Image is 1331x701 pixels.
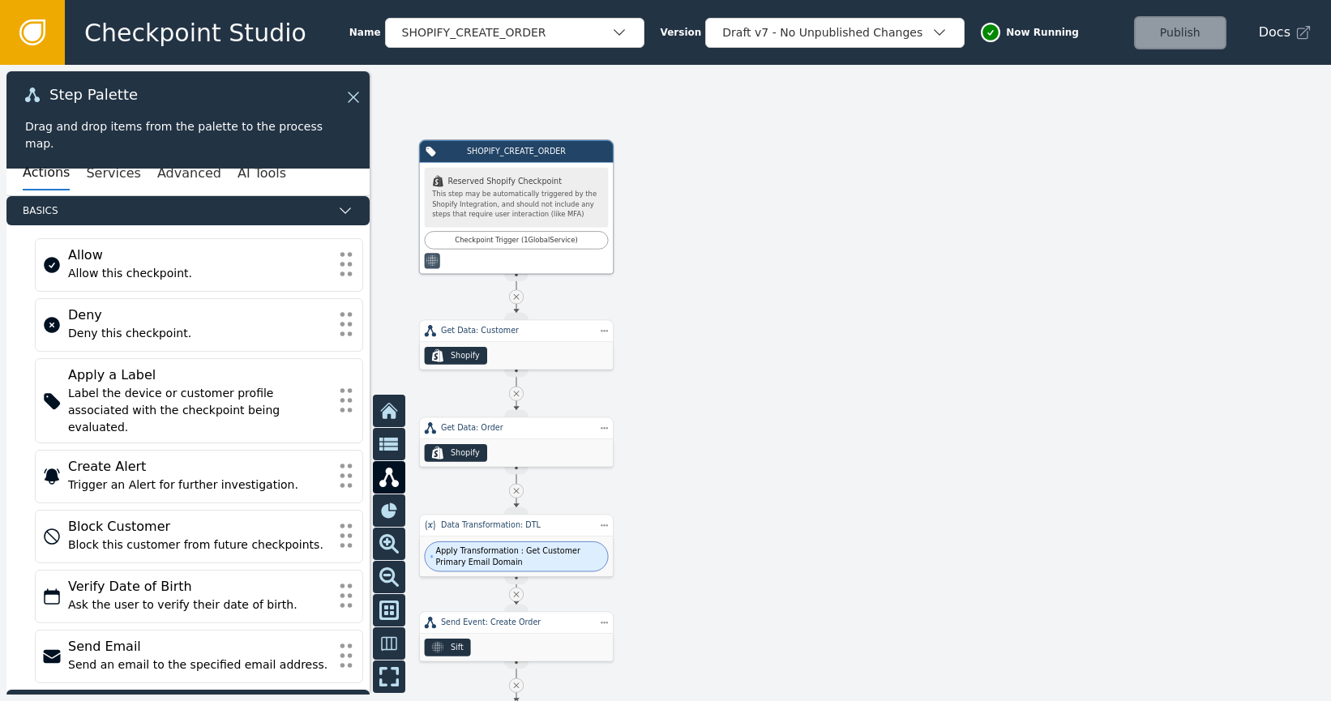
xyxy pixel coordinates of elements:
[68,577,330,596] div: Verify Date of Birth
[385,18,644,48] button: SHOPIFY_CREATE_ORDER
[451,447,480,459] div: Shopify
[436,545,602,568] span: Apply Transformation : Get Customer Primary Email Domain
[1006,25,1079,40] span: Now Running
[1259,23,1312,42] a: Docs
[432,175,601,186] div: Reserved Shopify Checkpoint
[238,156,286,190] button: AI Tools
[441,422,592,434] div: Get Data: Order
[68,656,330,673] div: Send an email to the specified email address.
[441,325,592,336] div: Get Data: Customer
[432,189,601,220] div: This step may be automatically triggered by the Shopify Integration, and should not include any s...
[661,25,702,40] span: Version
[84,15,306,51] span: Checkpoint Studio
[68,596,330,613] div: Ask the user to verify their date of birth.
[68,477,330,494] div: Trigger an Alert for further investigation.
[25,118,351,152] div: Drag and drop items from the palette to the process map.
[68,517,330,536] div: Block Customer
[451,642,464,653] div: Sift
[23,203,331,218] span: Basics
[68,306,330,325] div: Deny
[402,24,611,41] div: SHOPIFY_CREATE_ORDER
[68,457,330,477] div: Create Alert
[705,18,965,48] button: Draft v7 - No Unpublished Changes
[23,156,70,190] button: Actions
[430,235,601,246] div: Checkpoint Trigger ( 1 Global Service )
[68,325,330,342] div: Deny this checkpoint.
[442,146,592,157] div: SHOPIFY_CREATE_ORDER
[441,617,592,628] div: Send Event: Create Order
[349,25,381,40] span: Name
[86,156,140,190] button: Services
[157,156,221,190] button: Advanced
[441,519,592,531] div: Data Transformation: DTL
[451,350,480,361] div: Shopify
[68,365,330,385] div: Apply a Label
[722,24,931,41] div: Draft v7 - No Unpublished Changes
[68,536,330,554] div: Block this customer from future checkpoints.
[68,246,330,265] div: Allow
[1259,23,1290,42] span: Docs
[68,385,330,436] div: Label the device or customer profile associated with the checkpoint being evaluated.
[49,88,138,102] span: Step Palette
[68,265,330,282] div: Allow this checkpoint.
[68,637,330,656] div: Send Email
